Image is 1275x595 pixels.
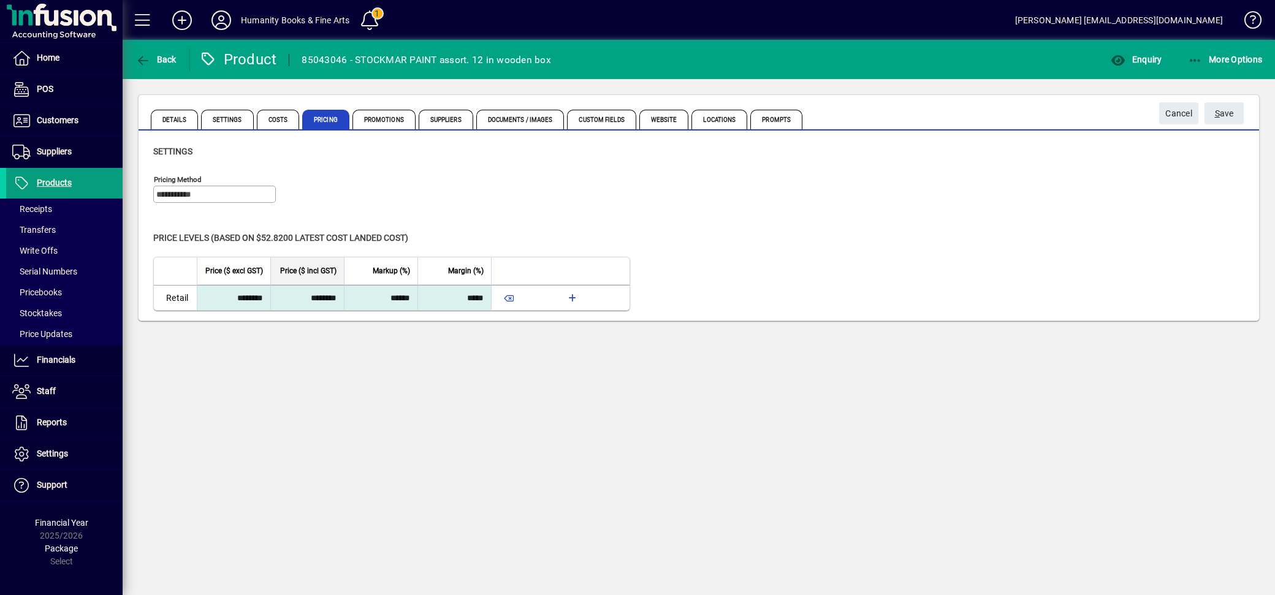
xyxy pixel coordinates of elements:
[199,50,277,69] div: Product
[132,48,180,70] button: Back
[201,110,254,129] span: Settings
[6,470,123,501] a: Support
[6,345,123,376] a: Financials
[6,376,123,407] a: Staff
[373,264,410,278] span: Markup (%)
[1188,55,1263,64] span: More Options
[1215,104,1234,124] span: ave
[1159,102,1198,124] button: Cancel
[280,264,337,278] span: Price ($ incl GST)
[750,110,802,129] span: Prompts
[419,110,473,129] span: Suppliers
[241,10,350,30] div: Humanity Books & Fine Arts
[1165,104,1192,124] span: Cancel
[6,303,123,324] a: Stocktakes
[37,355,75,365] span: Financials
[154,285,197,310] td: Retail
[12,329,72,339] span: Price Updates
[302,110,349,129] span: Pricing
[37,115,78,125] span: Customers
[352,110,416,129] span: Promotions
[6,219,123,240] a: Transfers
[1235,2,1260,42] a: Knowledge Base
[6,261,123,282] a: Serial Numbers
[6,137,123,167] a: Suppliers
[6,439,123,469] a: Settings
[153,233,408,243] span: Price levels (based on $52.8200 Latest cost landed cost)
[1111,55,1162,64] span: Enquiry
[6,282,123,303] a: Pricebooks
[302,50,551,70] div: 85043046 - STOCKMAR PAINT assort. 12 in wooden box
[37,84,53,94] span: POS
[448,264,484,278] span: Margin (%)
[37,178,72,188] span: Products
[12,246,58,256] span: Write Offs
[691,110,747,129] span: Locations
[135,55,177,64] span: Back
[154,175,202,184] mat-label: Pricing method
[6,240,123,261] a: Write Offs
[567,110,636,129] span: Custom Fields
[37,53,59,63] span: Home
[1215,108,1220,118] span: S
[35,518,88,528] span: Financial Year
[6,407,123,438] a: Reports
[37,480,67,490] span: Support
[6,324,123,344] a: Price Updates
[639,110,689,129] span: Website
[37,146,72,156] span: Suppliers
[12,308,62,318] span: Stocktakes
[12,225,56,235] span: Transfers
[37,449,68,458] span: Settings
[1205,102,1244,124] button: Save
[12,287,62,297] span: Pricebooks
[6,43,123,74] a: Home
[1108,48,1165,70] button: Enquiry
[202,9,241,31] button: Profile
[1015,10,1223,30] div: [PERSON_NAME] [EMAIL_ADDRESS][DOMAIN_NAME]
[257,110,300,129] span: Costs
[153,146,192,156] span: Settings
[205,264,263,278] span: Price ($ excl GST)
[12,267,77,276] span: Serial Numbers
[12,204,52,214] span: Receipts
[123,48,190,70] app-page-header-button: Back
[6,199,123,219] a: Receipts
[6,74,123,105] a: POS
[45,544,78,553] span: Package
[162,9,202,31] button: Add
[1185,48,1266,70] button: More Options
[6,105,123,136] a: Customers
[476,110,565,129] span: Documents / Images
[151,110,198,129] span: Details
[37,417,67,427] span: Reports
[37,386,56,396] span: Staff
